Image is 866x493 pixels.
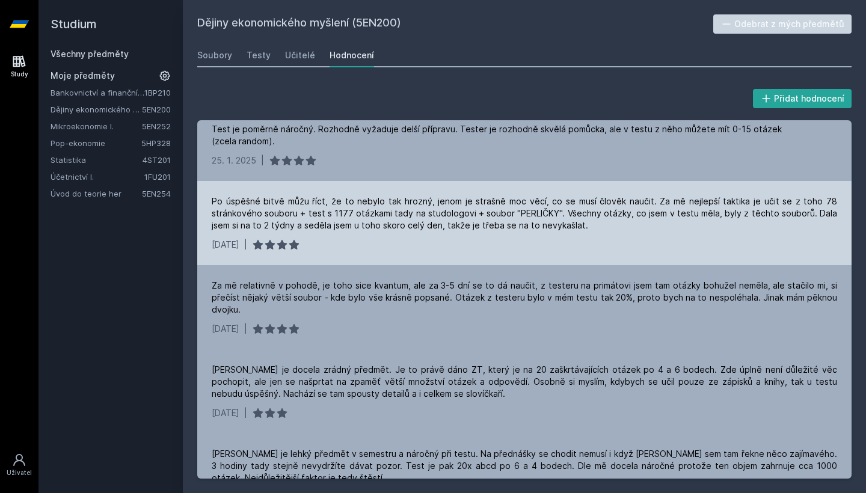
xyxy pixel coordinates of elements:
a: 1BP210 [144,88,171,97]
a: 5EN200 [142,105,171,114]
div: Učitelé [285,49,315,61]
div: [PERSON_NAME] je lehký předmět v semestru a náročný při testu. Na přednášky se chodit nemusí i kd... [212,448,837,484]
a: Úvod do teorie her [51,188,142,200]
div: | [244,239,247,251]
button: Přidat hodnocení [753,89,852,108]
div: Test je poměrně náročný. Rozhodně vyžaduje delší přípravu. Tester je rozhodně skvělá pomůcka, ale... [212,123,782,147]
a: Všechny předměty [51,49,129,59]
a: Hodnocení [330,43,374,67]
div: | [261,155,264,167]
a: Study [2,48,36,85]
a: 4ST201 [143,155,171,165]
span: Moje předměty [51,70,115,82]
div: Testy [247,49,271,61]
a: Testy [247,43,271,67]
div: | [244,323,247,335]
a: Uživatel [2,447,36,483]
a: Dějiny ekonomického myšlení [51,103,142,115]
div: [DATE] [212,239,239,251]
a: Učitelé [285,43,315,67]
a: 1FU201 [144,172,171,182]
div: Za mě relativně v pohodě, je toho sice kvantum, ale za 3-5 dní se to dá naučit, z testeru na prim... [212,280,837,316]
a: 5EN252 [142,121,171,131]
a: 5EN254 [142,189,171,198]
div: Study [11,70,28,79]
a: Účetnictví I. [51,171,144,183]
div: Soubory [197,49,232,61]
a: Statistika [51,154,143,166]
div: Hodnocení [330,49,374,61]
div: | [244,407,247,419]
h2: Dějiny ekonomického myšlení (5EN200) [197,14,713,34]
a: Pop-ekonomie [51,137,141,149]
div: [PERSON_NAME] je docela zrádný předmět. Je to právě dáno ZT, který je na 20 zaškrtávajících otáze... [212,364,837,400]
div: 25. 1. 2025 [212,155,256,167]
a: Bankovnictví a finanční instituce [51,87,144,99]
button: Odebrat z mých předmětů [713,14,852,34]
a: Mikroekonomie I. [51,120,142,132]
div: Po úspěšné bitvě můžu říct, že to nebylo tak hrozný, jenom je strašně moc věcí, co se musí člověk... [212,195,837,231]
a: 5HP328 [141,138,171,148]
a: Soubory [197,43,232,67]
div: Uživatel [7,468,32,477]
div: [DATE] [212,407,239,419]
div: [DATE] [212,323,239,335]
